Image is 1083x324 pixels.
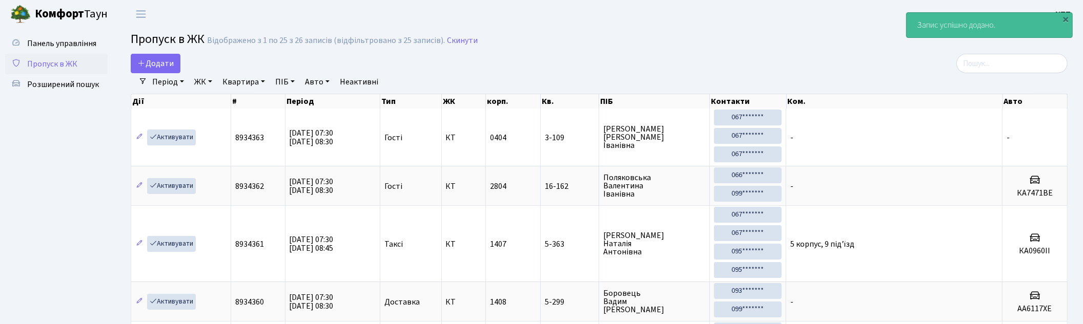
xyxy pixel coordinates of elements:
[27,58,77,70] span: Пропуск в ЖК
[285,94,381,109] th: Період
[1003,94,1068,109] th: Авто
[131,54,180,73] a: Додати
[380,94,442,109] th: Тип
[787,94,1003,109] th: Ком.
[290,176,334,196] span: [DATE] 07:30 [DATE] 08:30
[603,125,705,149] span: [PERSON_NAME] [PERSON_NAME] Іванівна
[1055,8,1071,20] a: КПП
[336,73,382,91] a: Неактивні
[148,73,188,91] a: Період
[131,94,231,109] th: Дії
[486,94,541,109] th: корп.
[384,240,403,248] span: Таксі
[147,294,196,310] a: Активувати
[907,13,1072,37] div: Запис успішно додано.
[384,182,402,190] span: Гості
[956,54,1068,73] input: Пошук...
[10,4,31,25] img: logo.png
[131,30,205,48] span: Пропуск в ЖК
[147,236,196,252] a: Активувати
[490,181,506,192] span: 2804
[235,132,264,143] span: 8934363
[790,132,793,143] span: -
[207,36,445,46] div: Відображено з 1 по 25 з 26 записів (відфільтровано з 25 записів).
[442,94,486,109] th: ЖК
[35,6,108,23] span: Таун
[446,240,481,248] span: КТ
[147,129,196,145] a: Активувати
[446,298,481,306] span: КТ
[541,94,599,109] th: Кв.
[27,38,96,49] span: Панель управління
[384,134,402,142] span: Гості
[147,178,196,194] a: Активувати
[5,54,108,74] a: Пропуск в ЖК
[128,6,154,23] button: Переключити навігацію
[5,74,108,95] a: Розширений пошук
[301,73,334,91] a: Авто
[218,73,269,91] a: Квартира
[384,298,420,306] span: Доставка
[790,296,793,308] span: -
[235,296,264,308] span: 8934360
[137,58,174,69] span: Додати
[290,292,334,312] span: [DATE] 07:30 [DATE] 08:30
[1007,132,1010,143] span: -
[1007,246,1063,256] h5: КА0960ІІ
[599,94,710,109] th: ПІБ
[5,33,108,54] a: Панель управління
[490,132,506,143] span: 0404
[190,73,216,91] a: ЖК
[490,296,506,308] span: 1408
[446,182,481,190] span: КТ
[790,239,854,250] span: 5 корпус, 9 під'їзд
[447,36,478,46] a: Скинути
[603,174,705,198] span: Поляковська Валентина Іванівна
[603,289,705,314] span: Боровець Вадим [PERSON_NAME]
[1061,14,1071,24] div: ×
[235,181,264,192] span: 8934362
[446,134,481,142] span: КТ
[545,298,595,306] span: 5-299
[710,94,786,109] th: Контакти
[545,240,595,248] span: 5-363
[231,94,285,109] th: #
[1055,9,1071,20] b: КПП
[35,6,84,22] b: Комфорт
[235,239,264,250] span: 8934361
[790,181,793,192] span: -
[603,231,705,256] span: [PERSON_NAME] Наталія Антонівна
[490,239,506,250] span: 1407
[271,73,299,91] a: ПІБ
[1007,188,1063,198] h5: КА7471ВЕ
[1007,304,1063,314] h5: АА6117ХЕ
[290,234,334,254] span: [DATE] 07:30 [DATE] 08:45
[545,134,595,142] span: 3-109
[27,79,99,90] span: Розширений пошук
[290,127,334,147] span: [DATE] 07:30 [DATE] 08:30
[545,182,595,190] span: 16-162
